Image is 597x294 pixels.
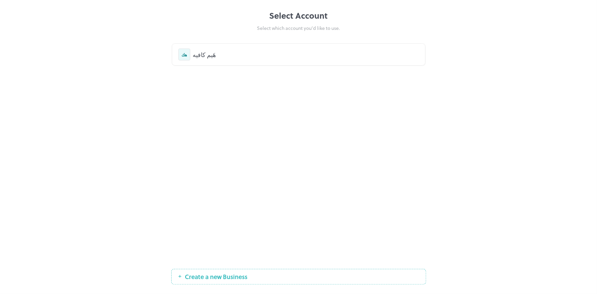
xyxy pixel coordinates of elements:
[178,49,190,60] div: هك
[193,50,419,59] div: هَيم كافيه
[171,10,426,22] div: Select Account
[171,24,426,32] div: Select which account you’d like to use.
[181,273,251,280] span: Create a new Business
[171,269,426,284] button: Create a new Business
